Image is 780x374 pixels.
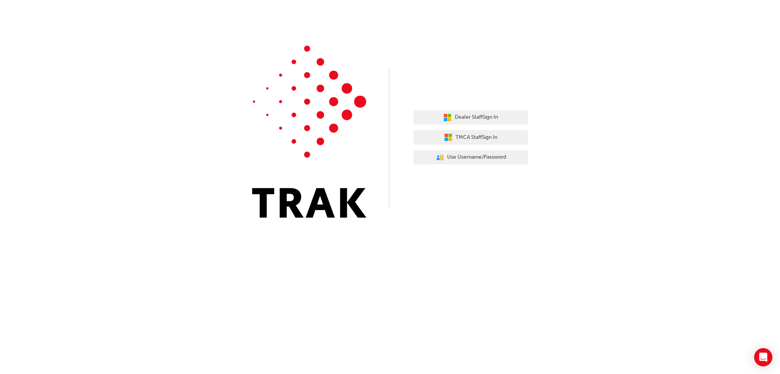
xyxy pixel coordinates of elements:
[455,113,498,122] span: Dealer Staff Sign In
[456,133,497,142] span: TMCA Staff Sign In
[447,153,506,162] span: Use Username/Password
[754,348,772,366] div: Open Intercom Messenger
[414,130,528,145] button: TMCA StaffSign In
[414,110,528,125] button: Dealer StaffSign In
[252,46,366,218] img: Trak
[414,150,528,165] button: Use Username/Password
